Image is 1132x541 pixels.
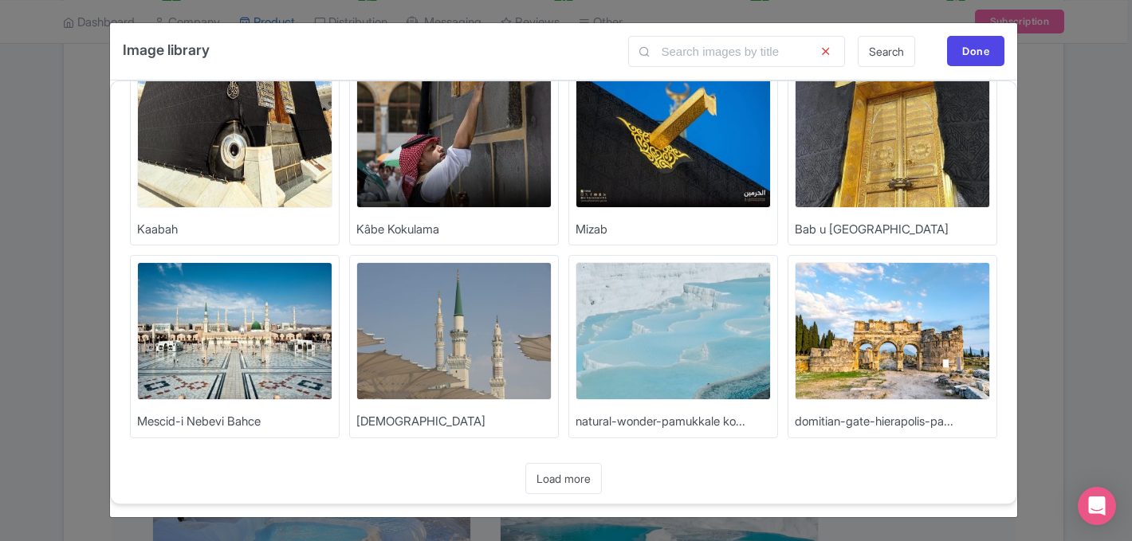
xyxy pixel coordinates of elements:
[356,221,439,239] div: Kâbe Kokulama
[576,413,745,431] div: natural-wonder-pamukkale ko...
[137,70,332,208] img: m1znwdw1pbfuqbscrdci.webp
[123,36,210,64] h4: Image library
[795,70,990,208] img: kmglkx4ratjpxvcrgl7r.jpg
[356,70,552,208] img: kjvkniynciocszr74ycm.webp
[1078,487,1116,525] div: Open Intercom Messenger
[858,36,915,67] a: Search
[628,36,845,67] input: Search images by title
[576,221,607,239] div: Mizab
[137,413,261,431] div: Mescid-i Nebevi Bahce
[137,221,178,239] div: Kaabah
[356,262,552,400] img: ohe4j6p55hgt3ncj1ft0.jpg
[947,36,1004,66] div: Done
[576,262,771,400] img: natural-wonder-pamukkale_kopyas%C4%B1_qicpdm.jpg
[795,221,949,239] div: Bab u [GEOGRAPHIC_DATA]
[795,262,990,400] img: domitian-gate-hierapolis-pamukkale_js0mrn.jpg
[576,70,771,208] img: ang9gmoxmiocsxh0maos.webp
[795,413,953,431] div: domitian-gate-hierapolis-pa...
[137,262,332,400] img: euhjwrbljq1icg7zdwd3.jpg
[525,463,602,494] a: Load more
[356,413,485,431] div: [DEMOGRAPHIC_DATA]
